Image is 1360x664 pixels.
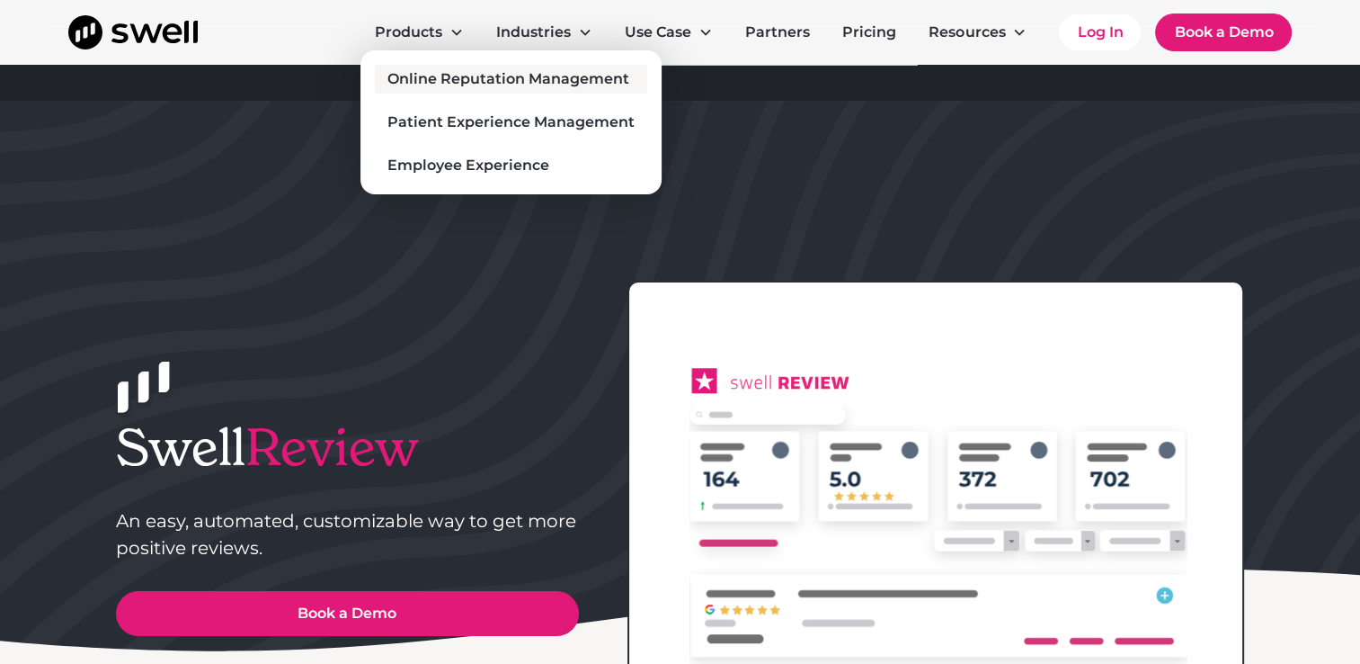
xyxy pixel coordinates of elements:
[360,50,661,194] nav: Products
[116,507,579,561] p: An easy, automated, customizable way to get more positive reviews.
[1059,14,1141,50] a: Log In
[375,22,442,43] div: Products
[703,471,739,487] g: 164
[387,68,629,90] div: Online Reputation Management
[245,416,419,480] span: Review
[375,151,646,180] a: Employee Experience
[496,22,571,43] div: Industries
[1155,13,1292,51] a: Book a Demo
[360,14,478,50] div: Products
[828,14,911,50] a: Pricing
[387,112,635,133] div: Patient Experience Management
[375,65,646,94] a: Online Reputation Management
[482,14,607,50] div: Industries
[375,108,646,137] a: Patient Experience Management
[116,591,579,636] a: Book a Demo
[731,14,824,50] a: Partners
[731,375,771,389] g: swell
[387,155,549,176] div: Employee Experience
[68,15,198,49] a: home
[625,22,691,43] div: Use Case
[830,471,860,487] g: 5.0
[929,22,1005,43] div: Resources
[116,417,579,478] h1: Swell
[610,14,727,50] div: Use Case
[914,14,1041,50] div: Resources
